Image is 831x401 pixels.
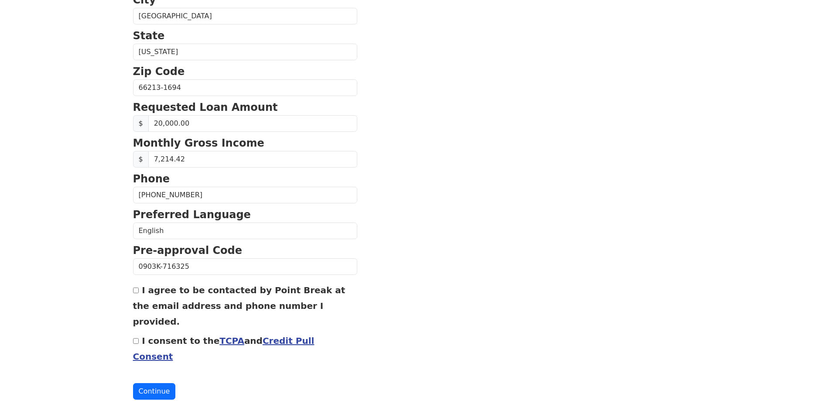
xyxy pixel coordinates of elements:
[148,151,357,168] input: 0.00
[133,187,357,203] input: Phone
[133,336,315,362] label: I consent to the and
[133,209,251,221] strong: Preferred Language
[133,135,357,151] p: Monthly Gross Income
[133,65,185,78] strong: Zip Code
[133,115,149,132] span: $
[133,285,345,327] label: I agree to be contacted by Point Break at the email address and phone number I provided.
[219,336,244,346] a: TCPA
[133,101,278,113] strong: Requested Loan Amount
[148,115,357,132] input: Requested Loan Amount
[133,173,170,185] strong: Phone
[133,30,165,42] strong: State
[133,151,149,168] span: $
[133,79,357,96] input: Zip Code
[133,258,357,275] input: Pre-approval Code
[133,383,176,400] button: Continue
[133,8,357,24] input: City
[133,244,243,257] strong: Pre-approval Code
